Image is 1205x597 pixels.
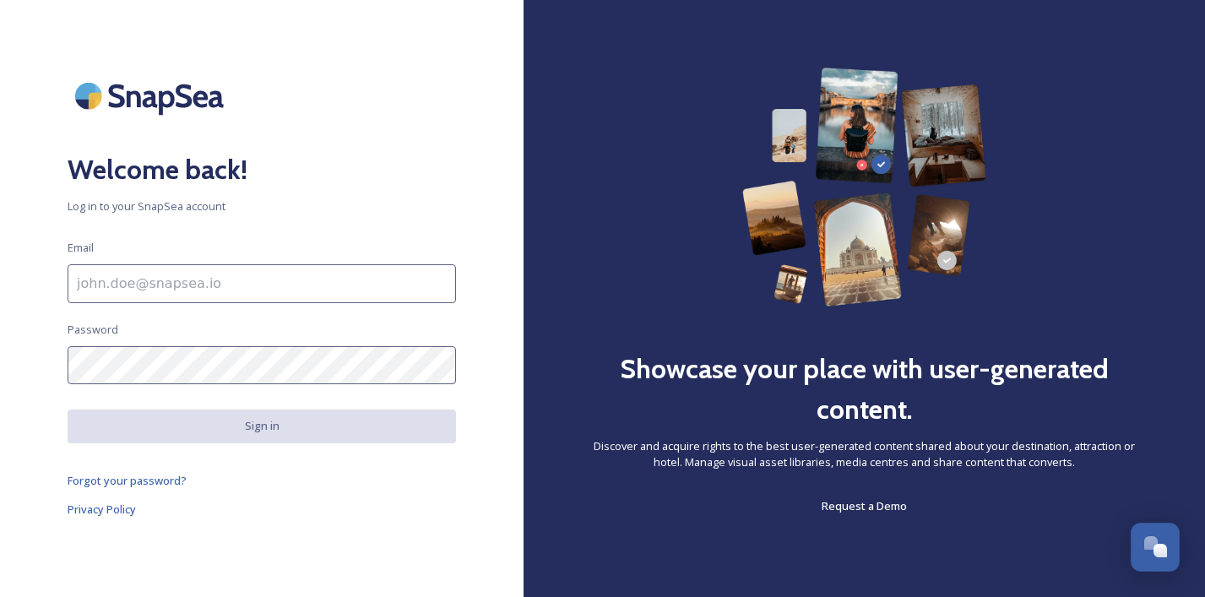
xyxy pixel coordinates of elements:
[68,470,456,491] a: Forgot your password?
[68,502,136,517] span: Privacy Policy
[822,498,907,513] span: Request a Demo
[591,349,1137,430] h2: Showcase your place with user-generated content.
[68,473,187,488] span: Forgot your password?
[742,68,986,307] img: 63b42ca75bacad526042e722_Group%20154-p-800.png
[1131,523,1180,572] button: Open Chat
[591,438,1137,470] span: Discover and acquire rights to the best user-generated content shared about your destination, att...
[68,198,456,214] span: Log in to your SnapSea account
[68,410,456,442] button: Sign in
[68,68,236,124] img: SnapSea Logo
[68,149,456,190] h2: Welcome back!
[68,322,118,338] span: Password
[68,499,456,519] a: Privacy Policy
[68,240,94,256] span: Email
[822,496,907,516] a: Request a Demo
[68,264,456,303] input: john.doe@snapsea.io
